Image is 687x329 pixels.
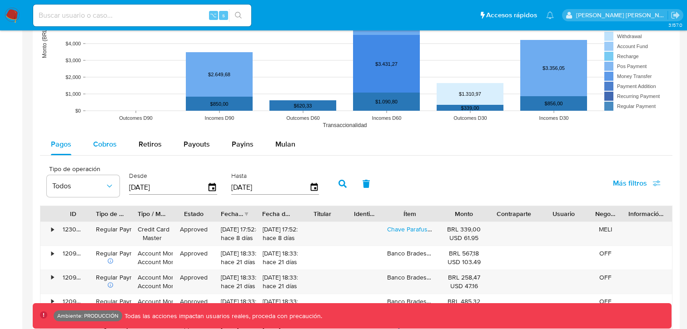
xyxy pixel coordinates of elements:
[486,10,537,20] span: Accesos rápidos
[671,10,680,20] a: Salir
[576,11,668,20] p: victor.david@mercadolibre.com.co
[229,9,248,22] button: search-icon
[122,312,322,320] p: Todas las acciones impactan usuarios reales, proceda con precaución.
[546,11,554,19] a: Notificaciones
[210,11,217,20] span: ⌥
[57,314,119,318] p: Ambiente: PRODUCCIÓN
[33,10,251,21] input: Buscar usuario o caso...
[222,11,225,20] span: s
[668,21,682,29] span: 3.157.0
